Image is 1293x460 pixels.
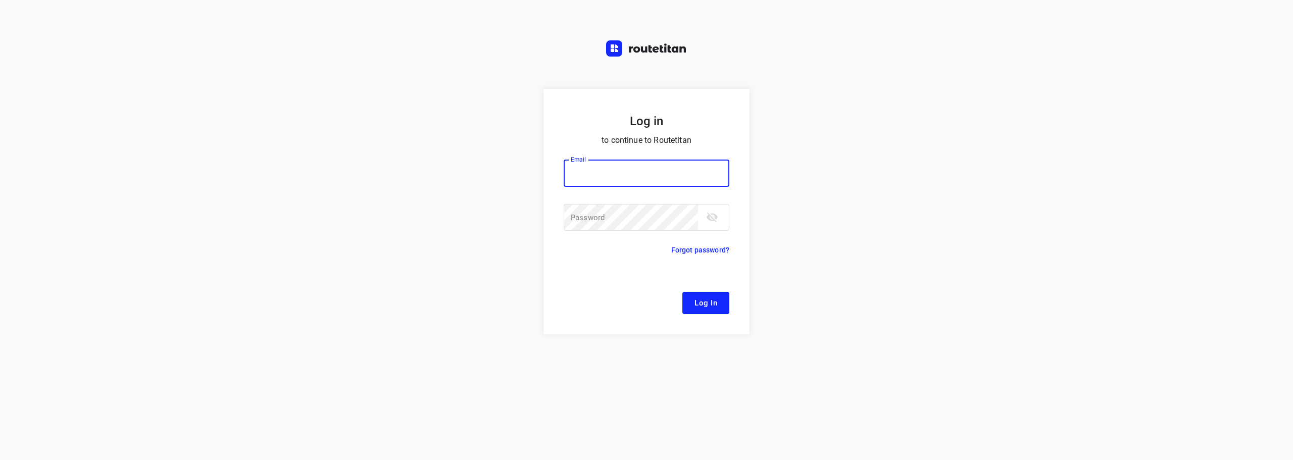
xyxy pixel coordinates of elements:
span: Log In [694,296,717,310]
h5: Log in [564,113,729,129]
button: toggle password visibility [702,207,722,227]
p: to continue to Routetitan [564,133,729,147]
p: Forgot password? [671,244,729,256]
button: Log In [682,292,729,314]
img: Routetitan [606,40,687,57]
